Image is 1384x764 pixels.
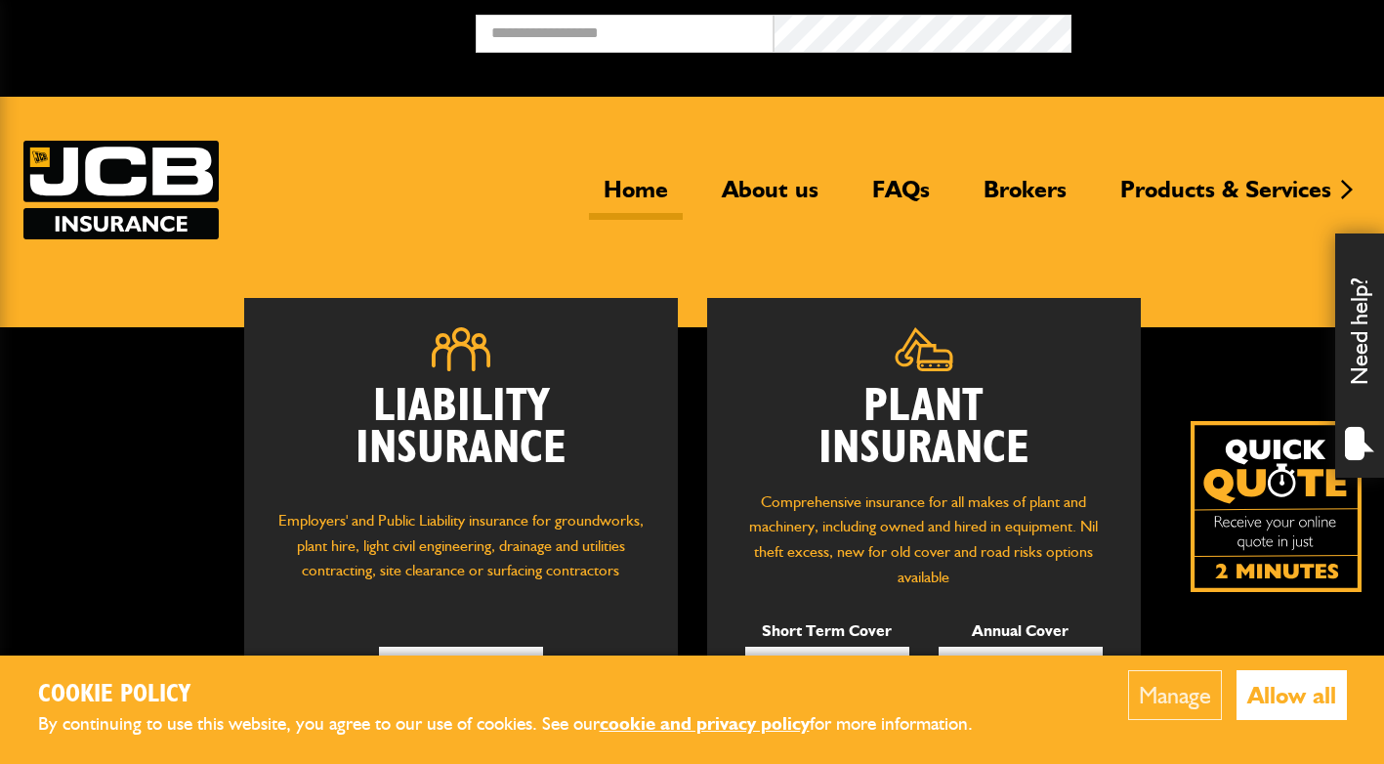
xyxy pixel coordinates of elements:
img: JCB Insurance Services logo [23,141,219,239]
p: Short Term Cover [745,618,909,644]
a: Products & Services [1106,175,1346,220]
a: Get Quote [939,647,1103,688]
p: Employers' and Public Liability insurance for groundworks, plant hire, light civil engineering, d... [273,508,649,602]
h2: Liability Insurance [273,386,649,489]
a: FAQs [858,175,944,220]
button: Allow all [1237,670,1347,720]
button: Broker Login [1071,15,1369,45]
button: Manage [1128,670,1222,720]
a: JCB Insurance Services [23,141,219,239]
a: Get Quote [745,647,909,688]
a: cookie and privacy policy [600,712,810,735]
a: About us [707,175,833,220]
p: Annual Cover [939,618,1103,644]
a: Home [589,175,683,220]
a: Brokers [969,175,1081,220]
a: Get Quote [379,647,543,688]
p: Comprehensive insurance for all makes of plant and machinery, including owned and hired in equipm... [736,489,1111,589]
h2: Cookie Policy [38,680,1005,710]
p: By continuing to use this website, you agree to our use of cookies. See our for more information. [38,709,1005,740]
a: Get your insurance quote isn just 2-minutes [1191,421,1362,592]
div: Need help? [1335,233,1384,478]
h2: Plant Insurance [736,386,1111,470]
img: Quick Quote [1191,421,1362,592]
